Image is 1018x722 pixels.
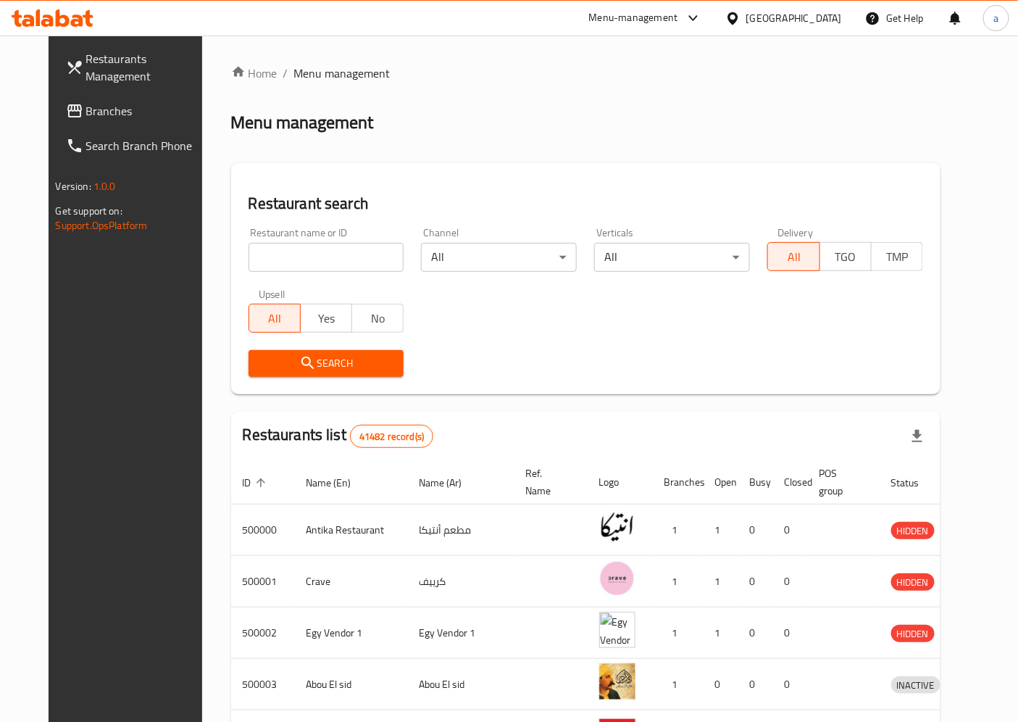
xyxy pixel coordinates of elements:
[306,308,346,329] span: Yes
[249,350,404,377] button: Search
[738,659,773,710] td: 0
[738,607,773,659] td: 0
[891,676,940,694] div: INACTIVE
[86,50,207,85] span: Restaurants Management
[891,523,935,539] span: HIDDEN
[653,556,704,607] td: 1
[819,242,872,271] button: TGO
[774,246,814,267] span: All
[777,228,814,238] label: Delivery
[599,509,635,545] img: Antika Restaurant
[93,177,116,196] span: 1.0.0
[249,304,301,333] button: All
[295,505,408,556] td: Antika Restaurant
[526,465,570,499] span: Ref. Name
[704,556,738,607] td: 1
[86,102,207,120] span: Branches
[653,460,704,505] th: Branches
[891,574,935,591] span: HIDDEN
[259,289,285,299] label: Upsell
[900,419,935,454] div: Export file
[231,65,278,82] a: Home
[773,556,808,607] td: 0
[86,137,207,154] span: Search Branch Phone
[231,65,941,82] nav: breadcrumb
[993,10,998,26] span: a
[599,663,635,700] img: Abou El sid
[599,612,635,648] img: Egy Vendor 1
[295,607,408,659] td: Egy Vendor 1
[231,505,295,556] td: 500000
[773,460,808,505] th: Closed
[653,505,704,556] td: 1
[704,505,738,556] td: 1
[891,677,940,694] span: INACTIVE
[255,308,295,329] span: All
[408,556,514,607] td: كرييف
[588,460,653,505] th: Logo
[773,607,808,659] td: 0
[653,607,704,659] td: 1
[746,10,842,26] div: [GEOGRAPHIC_DATA]
[704,659,738,710] td: 0
[249,193,924,215] h2: Restaurant search
[599,560,635,597] img: Crave
[738,505,773,556] td: 0
[56,216,148,235] a: Support.OpsPlatform
[421,243,577,272] div: All
[350,425,433,448] div: Total records count
[408,659,514,710] td: Abou El sid
[300,304,352,333] button: Yes
[738,556,773,607] td: 0
[871,242,923,271] button: TMP
[243,474,270,491] span: ID
[704,460,738,505] th: Open
[294,65,391,82] span: Menu management
[420,474,481,491] span: Name (Ar)
[231,607,295,659] td: 500002
[891,626,935,642] span: HIDDEN
[54,41,219,94] a: Restaurants Management
[877,246,917,267] span: TMP
[704,607,738,659] td: 1
[653,659,704,710] td: 1
[594,243,750,272] div: All
[767,242,819,271] button: All
[231,659,295,710] td: 500003
[295,659,408,710] td: Abou El sid
[891,474,938,491] span: Status
[243,424,434,448] h2: Restaurants list
[56,202,122,220] span: Get support on:
[306,474,370,491] span: Name (En)
[260,354,393,373] span: Search
[351,304,404,333] button: No
[589,9,678,27] div: Menu-management
[891,522,935,539] div: HIDDEN
[358,308,398,329] span: No
[295,556,408,607] td: Crave
[54,94,219,128] a: Branches
[773,659,808,710] td: 0
[738,460,773,505] th: Busy
[819,465,862,499] span: POS group
[231,556,295,607] td: 500001
[283,65,288,82] li: /
[249,243,404,272] input: Search for restaurant name or ID..
[56,177,91,196] span: Version:
[231,111,374,134] h2: Menu management
[408,607,514,659] td: Egy Vendor 1
[826,246,866,267] span: TGO
[891,625,935,642] div: HIDDEN
[351,430,433,444] span: 41482 record(s)
[54,128,219,163] a: Search Branch Phone
[891,573,935,591] div: HIDDEN
[773,505,808,556] td: 0
[408,505,514,556] td: مطعم أنتيكا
